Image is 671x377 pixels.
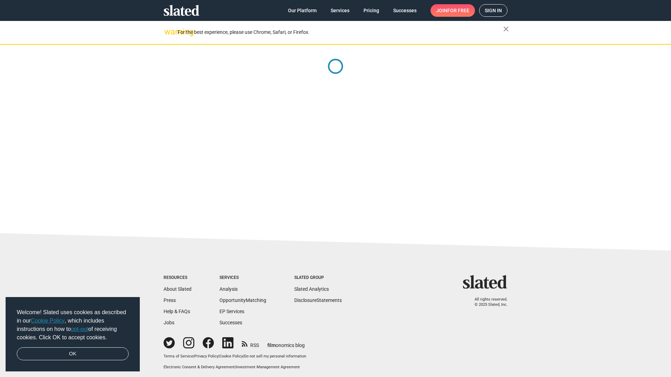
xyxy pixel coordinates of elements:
[363,4,379,17] span: Pricing
[219,309,244,314] a: EP Services
[358,4,385,17] a: Pricing
[235,365,236,369] span: |
[267,337,305,349] a: filmonomics blog
[164,275,192,281] div: Resources
[17,308,129,342] span: Welcome! Slated uses cookies as described in our , which includes instructions on how to of recei...
[164,28,173,36] mat-icon: warning
[393,4,417,17] span: Successes
[219,297,266,303] a: OpportunityMatching
[331,4,349,17] span: Services
[31,318,65,324] a: Cookie Policy
[288,4,317,17] span: Our Platform
[219,320,242,325] a: Successes
[164,297,176,303] a: Press
[244,354,306,359] button: Do not sell my personal information
[447,4,469,17] span: for free
[267,342,276,348] span: film
[282,4,322,17] a: Our Platform
[431,4,475,17] a: Joinfor free
[164,365,235,369] a: Electronic Consent & Delivery Agreement
[193,354,194,358] span: |
[218,354,219,358] span: |
[325,4,355,17] a: Services
[242,338,259,349] a: RSS
[17,347,129,361] a: dismiss cookie message
[502,25,510,33] mat-icon: close
[236,365,300,369] a: Investment Management Agreement
[294,286,329,292] a: Slated Analytics
[219,286,238,292] a: Analysis
[178,28,503,37] div: For the best experience, please use Chrome, Safari, or Firefox.
[388,4,422,17] a: Successes
[294,275,342,281] div: Slated Group
[219,354,243,358] a: Cookie Policy
[164,309,190,314] a: Help & FAQs
[71,326,88,332] a: opt-out
[479,4,507,17] a: Sign in
[164,320,174,325] a: Jobs
[164,354,193,358] a: Terms of Service
[6,297,140,372] div: cookieconsent
[194,354,218,358] a: Privacy Policy
[164,286,192,292] a: About Slated
[485,5,502,16] span: Sign in
[243,354,244,358] span: |
[294,297,342,303] a: DisclosureStatements
[467,297,507,307] p: All rights reserved. © 2025 Slated, Inc.
[219,275,266,281] div: Services
[436,4,469,17] span: Join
